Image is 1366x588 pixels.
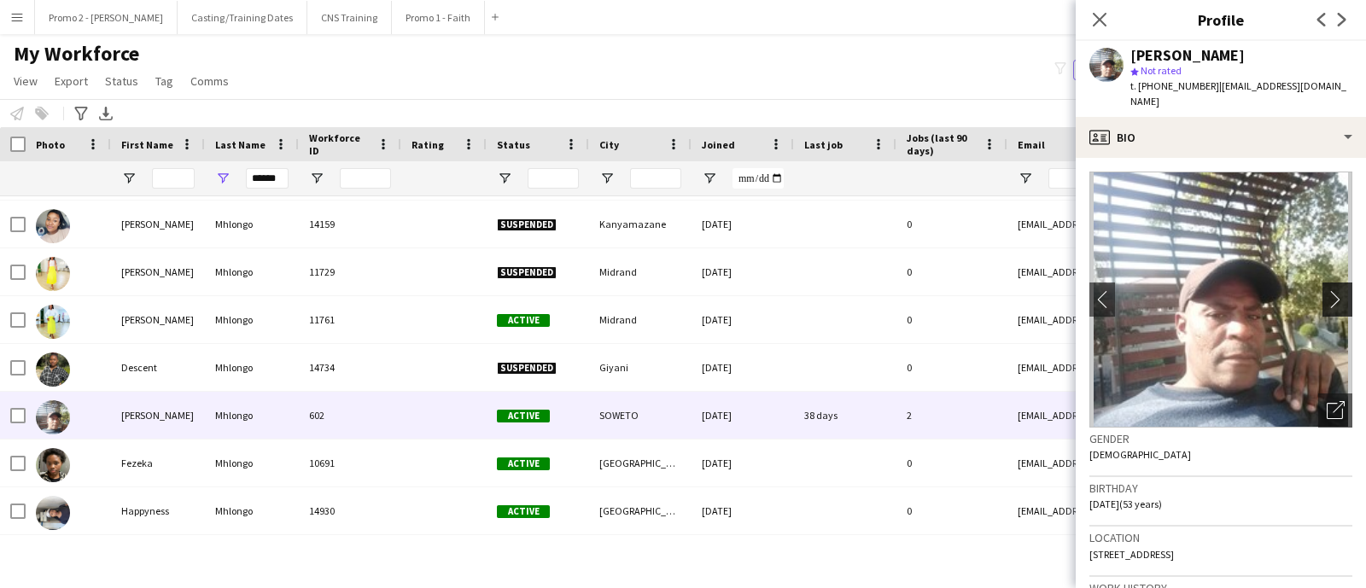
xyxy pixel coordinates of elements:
[299,344,401,391] div: 14734
[309,131,371,157] span: Workforce ID
[497,314,550,327] span: Active
[14,73,38,89] span: View
[121,138,173,151] span: First Name
[309,171,324,186] button: Open Filter Menu
[497,171,512,186] button: Open Filter Menu
[246,168,289,189] input: Last Name Filter Input
[692,296,794,343] div: [DATE]
[497,505,550,518] span: Active
[205,344,299,391] div: Mhlongo
[589,201,692,247] div: Kanyamazane
[205,248,299,295] div: Mhlongo
[589,248,692,295] div: Midrand
[1018,138,1045,151] span: Email
[215,138,266,151] span: Last Name
[589,487,692,534] div: [GEOGRAPHIC_DATA]
[111,392,205,439] div: [PERSON_NAME]
[794,392,896,439] div: 38 days
[55,73,88,89] span: Export
[36,496,70,530] img: Happyness Mhlongo
[412,138,444,151] span: Rating
[896,201,1007,247] div: 0
[1007,392,1349,439] div: [EMAIL_ADDRESS][DOMAIN_NAME]
[599,171,615,186] button: Open Filter Menu
[1007,440,1349,486] div: [EMAIL_ADDRESS][DOMAIN_NAME]
[589,296,692,343] div: Midrand
[896,296,1007,343] div: 0
[896,440,1007,486] div: 0
[36,305,70,339] img: Chantale Mhlongo
[155,73,173,89] span: Tag
[692,487,794,534] div: [DATE]
[692,344,794,391] div: [DATE]
[692,535,794,582] div: [DATE]
[589,344,692,391] div: Giyani
[1007,296,1349,343] div: [EMAIL_ADDRESS][DOMAIN_NAME]
[392,1,485,34] button: Promo 1 - Faith
[307,1,392,34] button: CNS Training
[1089,480,1352,496] h3: Birthday
[36,209,70,243] img: Canecia Shereen Mhlongo
[692,248,794,295] div: [DATE]
[733,168,784,189] input: Joined Filter Input
[896,392,1007,439] div: 2
[1007,487,1349,534] div: [EMAIL_ADDRESS][DOMAIN_NAME]
[96,103,116,124] app-action-btn: Export XLSX
[896,344,1007,391] div: 0
[178,1,307,34] button: Casting/Training Dates
[1007,248,1349,295] div: [EMAIL_ADDRESS][DOMAIN_NAME]
[497,362,557,375] span: Suspended
[497,218,557,231] span: Suspended
[907,131,977,157] span: Jobs (last 90 days)
[1130,79,1346,108] span: | [EMAIL_ADDRESS][DOMAIN_NAME]
[497,457,550,470] span: Active
[1018,171,1033,186] button: Open Filter Menu
[299,248,401,295] div: 11729
[1089,498,1162,510] span: [DATE] (53 years)
[599,138,619,151] span: City
[299,392,401,439] div: 602
[692,392,794,439] div: [DATE]
[299,535,401,582] div: 10047
[1007,535,1349,582] div: [EMAIL_ADDRESS][DOMAIN_NAME]
[299,296,401,343] div: 11761
[896,487,1007,534] div: 0
[205,392,299,439] div: Mhlongo
[111,487,205,534] div: Happyness
[692,201,794,247] div: [DATE]
[896,535,1007,582] div: 0
[497,266,557,279] span: Suspended
[896,248,1007,295] div: 0
[1089,448,1191,461] span: [DEMOGRAPHIC_DATA]
[111,248,205,295] div: [PERSON_NAME]
[1007,344,1349,391] div: [EMAIL_ADDRESS][DOMAIN_NAME]
[205,201,299,247] div: Mhlongo
[111,201,205,247] div: [PERSON_NAME]
[589,392,692,439] div: SOWETO
[14,41,139,67] span: My Workforce
[105,73,138,89] span: Status
[299,487,401,534] div: 14930
[149,70,180,92] a: Tag
[48,70,95,92] a: Export
[692,440,794,486] div: [DATE]
[111,535,205,582] div: [PERSON_NAME]
[528,168,579,189] input: Status Filter Input
[702,171,717,186] button: Open Filter Menu
[111,344,205,391] div: Descent
[589,440,692,486] div: [GEOGRAPHIC_DATA]
[497,138,530,151] span: Status
[111,440,205,486] div: Fezeka
[630,168,681,189] input: City Filter Input
[205,440,299,486] div: Mhlongo
[1007,201,1349,247] div: [EMAIL_ADDRESS][DOMAIN_NAME]
[589,535,692,582] div: [GEOGRAPHIC_DATA]
[1089,530,1352,545] h3: Location
[7,70,44,92] a: View
[205,487,299,534] div: Mhlongo
[205,535,299,582] div: Mhlongo
[299,440,401,486] div: 10691
[1089,548,1174,561] span: [STREET_ADDRESS]
[1048,168,1339,189] input: Email Filter Input
[1141,64,1182,77] span: Not rated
